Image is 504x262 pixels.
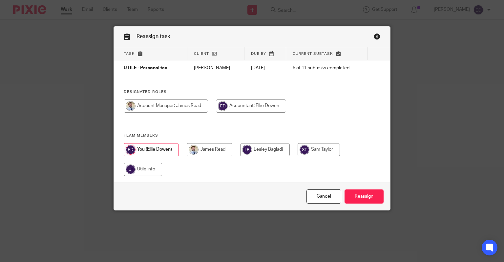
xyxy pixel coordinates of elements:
[124,89,381,95] h4: Designated Roles
[251,65,280,71] p: [DATE]
[293,52,333,55] span: Current subtask
[306,189,341,204] a: Close this dialog window
[374,33,380,42] a: Close this dialog window
[194,52,209,55] span: Client
[345,189,384,204] input: Reassign
[194,65,238,71] p: [PERSON_NAME]
[124,66,167,71] span: UTILE - Personal tax
[124,52,135,55] span: Task
[251,52,266,55] span: Due by
[136,34,170,39] span: Reassign task
[124,133,381,138] h4: Team members
[286,60,367,76] td: 5 of 11 subtasks completed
